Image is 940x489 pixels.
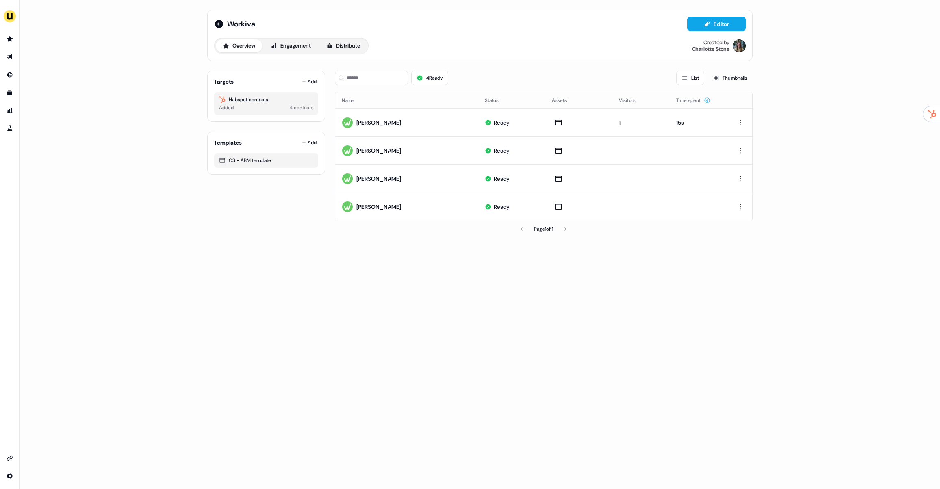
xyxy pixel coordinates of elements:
[494,203,510,211] div: Ready
[534,225,553,233] div: Page 1 of 1
[356,203,401,211] div: [PERSON_NAME]
[494,119,510,127] div: Ready
[411,71,448,85] button: 4Ready
[319,39,367,52] button: Distribute
[545,92,612,108] th: Assets
[676,119,719,127] div: 15s
[3,104,16,117] a: Go to attribution
[214,78,234,86] div: Targets
[619,93,645,108] button: Visitors
[3,50,16,63] a: Go to outbound experience
[219,95,313,104] div: Hubspot contacts
[485,93,508,108] button: Status
[619,119,663,127] div: 1
[356,119,401,127] div: [PERSON_NAME]
[676,93,710,108] button: Time spent
[703,39,729,46] div: Created by
[216,39,262,52] button: Overview
[227,19,255,29] span: Workiva
[3,470,16,483] a: Go to integrations
[290,104,313,112] div: 4 contacts
[3,452,16,465] a: Go to integrations
[733,39,746,52] img: Charlotte
[3,32,16,45] a: Go to prospects
[219,104,234,112] div: Added
[3,86,16,99] a: Go to templates
[676,71,704,85] button: List
[494,147,510,155] div: Ready
[219,156,313,164] div: CS - ABM template
[3,68,16,81] a: Go to Inbound
[342,93,364,108] button: Name
[214,138,242,147] div: Templates
[494,175,510,183] div: Ready
[356,147,401,155] div: [PERSON_NAME]
[356,175,401,183] div: [PERSON_NAME]
[692,46,729,52] div: Charlotte Stone
[264,39,318,52] button: Engagement
[300,137,318,148] button: Add
[3,122,16,135] a: Go to experiments
[300,76,318,87] button: Add
[687,17,746,31] button: Editor
[708,71,753,85] button: Thumbnails
[687,21,746,29] a: Editor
